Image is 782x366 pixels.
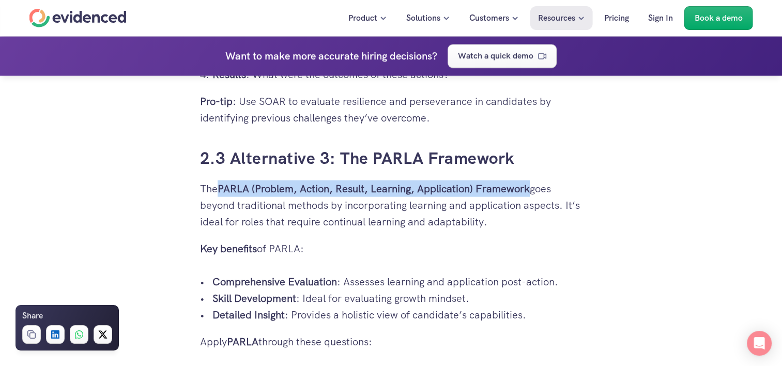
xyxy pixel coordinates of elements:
[212,273,582,290] p: : Assesses learning and application post-action.
[225,48,437,64] h4: Want to make more accurate hiring decisions?
[212,292,296,305] strong: Skill Development
[200,147,515,169] a: 2.3 Alternative 3: The PARLA Framework
[648,11,673,25] p: Sign In
[200,180,582,230] p: The goes beyond traditional methods by incorporating learning and application aspects. It’s ideal...
[212,275,337,288] strong: Comprehensive Evaluation
[695,11,743,25] p: Book a demo
[458,49,533,63] p: Watch a quick demo
[29,9,127,27] a: Home
[538,11,575,25] p: Resources
[212,290,582,307] p: : Ideal for evaluating growth mindset.
[469,11,509,25] p: Customers
[22,309,43,323] h6: Share
[448,44,557,68] a: Watch a quick demo
[596,6,637,30] a: Pricing
[604,11,629,25] p: Pricing
[406,11,440,25] p: Solutions
[747,331,772,356] div: Open Intercom Messenger
[200,240,582,257] p: of PARLA:
[200,95,233,108] strong: Pro-tip
[348,11,377,25] p: Product
[640,6,681,30] a: Sign In
[200,242,257,255] strong: Key benefits
[227,335,258,348] strong: PARLA
[212,68,246,81] strong: Results
[212,308,285,322] strong: Detailed Insight
[218,182,530,195] strong: PARLA (Problem, Action, Result, Learning, Application) Framework
[212,307,582,323] p: : Provides a holistic view of candidate’s capabilities.
[684,6,753,30] a: Book a demo
[200,93,582,126] p: : Use SOAR to evaluate resilience and perseverance in candidates by identifying previous challeng...
[200,333,582,350] p: Apply through these questions:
